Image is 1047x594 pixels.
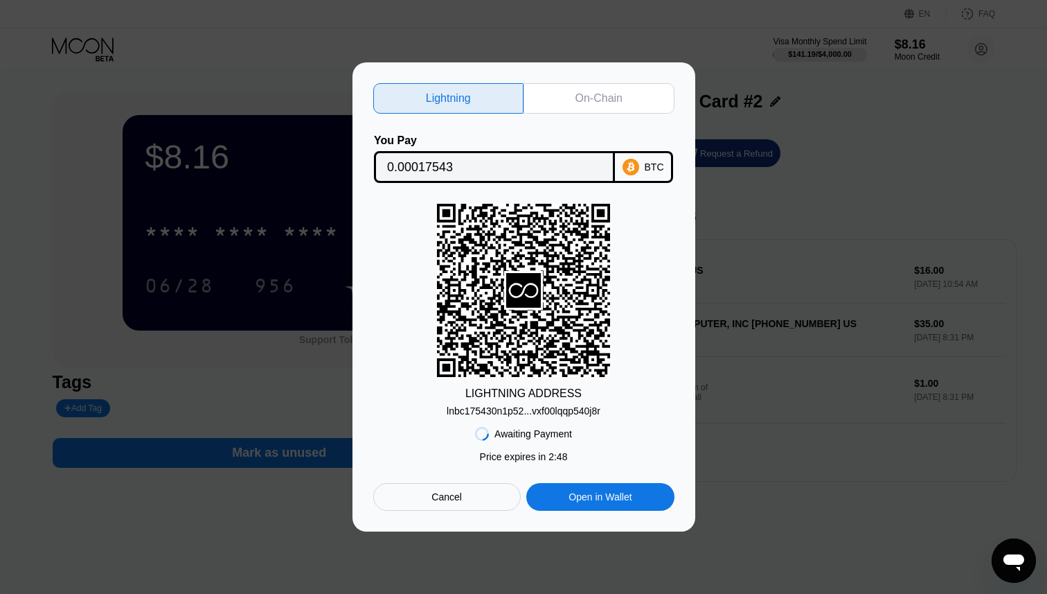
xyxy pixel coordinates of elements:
div: Price expires in [480,451,568,462]
div: You PayBTC [373,134,674,183]
div: BTC [645,161,664,173]
div: lnbc175430n1p52...vxf00lqqp540j8r [447,400,600,417]
div: On-Chain [575,91,623,105]
span: 2 : 48 [548,451,567,462]
div: lnbc175430n1p52...vxf00lqqp540j8r [447,405,600,417]
div: Open in Wallet [526,483,674,511]
iframe: Button to launch messaging window [992,539,1036,583]
div: You Pay [374,134,615,147]
div: On-Chain [523,83,674,114]
div: Open in Wallet [569,491,632,503]
div: Cancel [431,491,462,503]
div: Lightning [426,91,471,105]
div: Cancel [373,483,521,511]
div: Lightning [373,83,524,114]
div: LIGHTNING ADDRESS [465,387,582,400]
div: Awaiting Payment [494,428,572,439]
